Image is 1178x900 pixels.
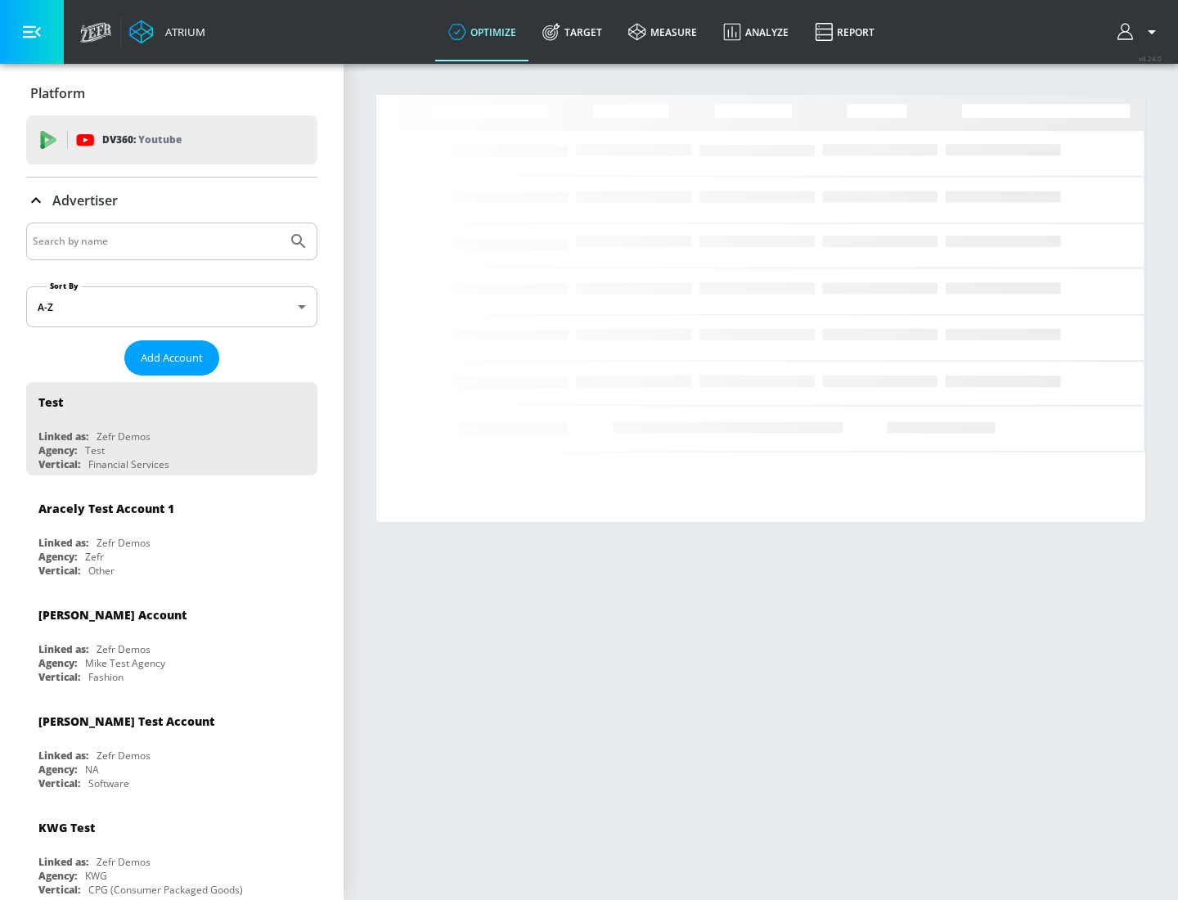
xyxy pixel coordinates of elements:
[88,776,129,790] div: Software
[38,394,63,410] div: Test
[97,642,151,656] div: Zefr Demos
[124,340,219,376] button: Add Account
[85,550,104,564] div: Zefr
[38,564,80,578] div: Vertical:
[88,457,169,471] div: Financial Services
[435,2,529,61] a: optimize
[802,2,888,61] a: Report
[26,701,317,794] div: [PERSON_NAME] Test AccountLinked as:Zefr DemosAgency:NAVertical:Software
[88,883,243,897] div: CPG (Consumer Packaged Goods)
[97,855,151,869] div: Zefr Demos
[38,430,88,443] div: Linked as:
[38,501,174,516] div: Aracely Test Account 1
[26,488,317,582] div: Aracely Test Account 1Linked as:Zefr DemosAgency:ZefrVertical:Other
[38,869,77,883] div: Agency:
[38,670,80,684] div: Vertical:
[38,776,80,790] div: Vertical:
[26,286,317,327] div: A-Z
[47,281,82,291] label: Sort By
[38,642,88,656] div: Linked as:
[38,457,80,471] div: Vertical:
[33,231,281,252] input: Search by name
[38,749,88,763] div: Linked as:
[26,115,317,164] div: DV360: Youtube
[38,855,88,869] div: Linked as:
[38,550,77,564] div: Agency:
[38,883,80,897] div: Vertical:
[159,25,205,39] div: Atrium
[38,820,95,835] div: KWG Test
[97,430,151,443] div: Zefr Demos
[26,595,317,688] div: [PERSON_NAME] AccountLinked as:Zefr DemosAgency:Mike Test AgencyVertical:Fashion
[615,2,710,61] a: measure
[85,656,165,670] div: Mike Test Agency
[85,443,105,457] div: Test
[26,382,317,475] div: TestLinked as:Zefr DemosAgency:TestVertical:Financial Services
[30,84,85,102] p: Platform
[88,564,115,578] div: Other
[52,191,118,209] p: Advertiser
[1139,54,1162,63] span: v 4.24.0
[38,713,214,729] div: [PERSON_NAME] Test Account
[97,536,151,550] div: Zefr Demos
[529,2,615,61] a: Target
[26,178,317,223] div: Advertiser
[141,349,203,367] span: Add Account
[38,607,187,623] div: [PERSON_NAME] Account
[85,763,99,776] div: NA
[85,869,107,883] div: KWG
[97,749,151,763] div: Zefr Demos
[88,670,124,684] div: Fashion
[129,20,205,44] a: Atrium
[138,131,182,148] p: Youtube
[38,443,77,457] div: Agency:
[26,70,317,116] div: Platform
[38,536,88,550] div: Linked as:
[710,2,802,61] a: Analyze
[38,763,77,776] div: Agency:
[102,131,182,149] p: DV360:
[38,656,77,670] div: Agency:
